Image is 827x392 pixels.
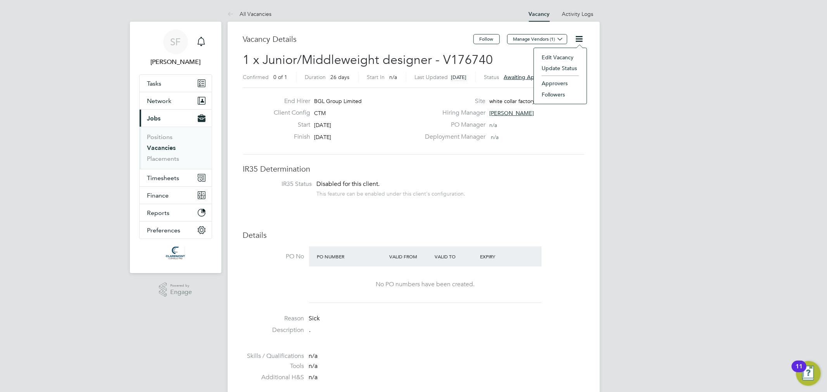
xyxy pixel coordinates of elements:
[315,249,388,263] div: PO Number
[139,57,212,67] span: Sam Fullman
[309,352,318,360] span: n/a
[268,109,310,117] label: Client Config
[147,144,176,151] a: Vacancies
[139,247,212,259] a: Go to home page
[140,169,212,186] button: Timesheets
[387,249,433,263] div: Valid From
[420,109,485,117] label: Hiring Manager
[314,122,331,129] span: [DATE]
[243,373,304,382] label: Additional H&S
[243,362,304,370] label: Tools
[140,92,212,109] button: Network
[243,164,584,174] h3: IR35 Determination
[314,98,362,105] span: BGL Group Limited
[147,209,170,217] span: Reports
[243,253,304,261] label: PO No
[140,187,212,204] button: Finance
[140,222,212,239] button: Preferences
[314,134,331,141] span: [DATE]
[140,127,212,169] div: Jobs
[420,121,485,129] label: PO Manager
[538,89,583,100] li: Followers
[420,97,485,105] label: Site
[562,10,594,17] a: Activity Logs
[147,133,173,141] a: Positions
[130,22,221,273] nav: Main navigation
[309,373,318,381] span: n/a
[147,227,181,234] span: Preferences
[228,10,272,17] a: All Vacancies
[243,52,493,67] span: 1 x Junior/Middleweight designer - V176740
[243,326,304,334] label: Description
[317,280,534,289] div: No PO numbers have been created.
[331,74,350,81] span: 26 days
[489,110,534,117] span: [PERSON_NAME]
[504,74,563,81] span: Awaiting approval - 0/4
[243,315,304,323] label: Reason
[170,282,192,289] span: Powered by
[147,80,162,87] span: Tasks
[170,37,181,47] span: SF
[243,34,473,44] h3: Vacancy Details
[317,180,380,188] span: Disabled for this client.
[420,133,485,141] label: Deployment Manager
[473,34,500,44] button: Follow
[314,110,326,117] span: CTM
[309,315,320,322] span: Sick
[166,247,185,259] img: claremontconsulting1-logo-retina.png
[147,97,172,105] span: Network
[489,122,497,129] span: n/a
[538,52,583,63] li: Edit Vacancy
[147,115,161,122] span: Jobs
[147,155,180,162] a: Placements
[367,74,385,81] label: Start In
[433,249,478,263] div: Valid To
[305,74,326,81] label: Duration
[309,362,318,370] span: n/a
[268,121,310,129] label: Start
[140,204,212,221] button: Reports
[796,361,821,386] button: Open Resource Center, 11 new notifications
[139,29,212,67] a: SF[PERSON_NAME]
[140,110,212,127] button: Jobs
[491,134,499,141] span: n/a
[415,74,448,81] label: Last Updated
[451,74,467,81] span: [DATE]
[529,11,550,17] a: Vacancy
[317,188,466,197] div: This feature can be enabled under this client's configuration.
[147,174,180,182] span: Timesheets
[538,78,583,89] li: Approvers
[274,74,288,81] span: 0 of 1
[170,289,192,296] span: Engage
[796,366,803,377] div: 11
[478,249,523,263] div: Expiry
[538,63,583,74] li: Update Status
[268,133,310,141] label: Finish
[243,230,584,240] h3: Details
[489,98,535,105] span: white collar factory
[484,74,499,81] label: Status
[159,282,192,297] a: Powered byEngage
[243,74,269,81] label: Confirmed
[507,34,567,44] button: Manage Vendors (1)
[251,180,312,188] label: IR35 Status
[390,74,397,81] span: n/a
[147,192,169,199] span: Finance
[309,326,584,334] p: .
[140,75,212,92] a: Tasks
[243,352,304,360] label: Skills / Qualifications
[268,97,310,105] label: End Hirer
